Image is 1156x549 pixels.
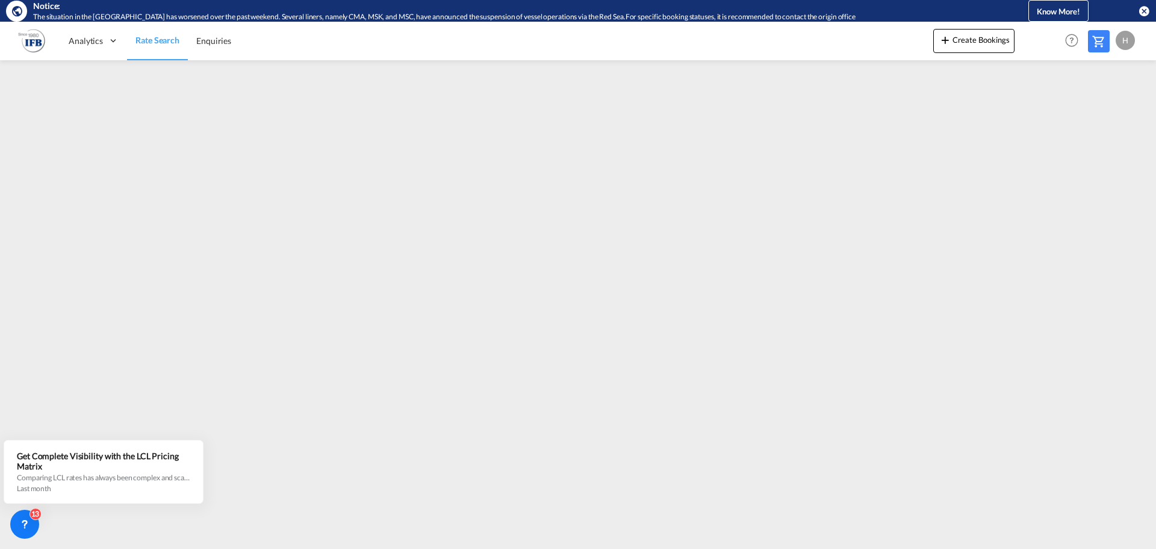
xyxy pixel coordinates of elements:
[1061,30,1088,52] div: Help
[11,5,23,17] md-icon: icon-earth
[1138,5,1150,17] button: icon-close-circle
[933,29,1015,53] button: icon-plus 400-fgCreate Bookings
[18,27,45,54] img: b628ab10256c11eeb52753acbc15d091.png
[135,35,179,45] span: Rate Search
[127,21,188,60] a: Rate Search
[69,35,103,47] span: Analytics
[33,12,978,22] div: The situation in the Red Sea has worsened over the past weekend. Several liners, namely CMA, MSK,...
[938,33,952,47] md-icon: icon-plus 400-fg
[1116,31,1135,50] div: H
[1037,7,1080,16] span: Know More!
[188,21,240,60] a: Enquiries
[60,21,127,60] div: Analytics
[1061,30,1082,51] span: Help
[196,36,231,46] span: Enquiries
